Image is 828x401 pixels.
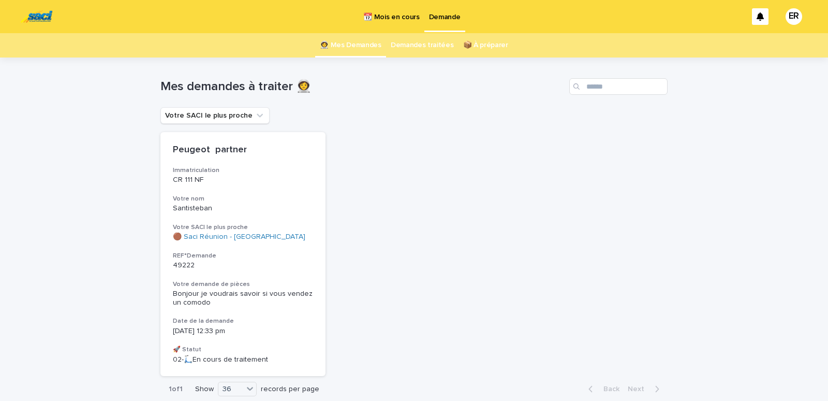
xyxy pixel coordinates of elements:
span: Back [597,385,619,393]
span: Bonjour je voudrais savoir si vous vendez un comodo [173,290,315,306]
h3: Votre nom [173,195,313,203]
p: [DATE] 12:33 pm [173,327,313,336]
input: Search [569,78,668,95]
button: Back [580,384,624,394]
p: 02-🛴En cours de traitement [173,355,313,364]
p: 49222 [173,261,313,270]
p: CR 111 NF [173,176,313,184]
div: 36 [218,384,243,395]
h3: Date de la demande [173,317,313,325]
h3: Immatriculation [173,166,313,175]
span: Next [628,385,650,393]
div: ER [786,8,802,25]
h3: Votre demande de pièces [173,280,313,289]
a: 👩‍🚀 Mes Demandes [320,33,381,58]
h3: 🚀 Statut [173,346,313,354]
p: Show [195,385,214,394]
h3: REF°Demande [173,252,313,260]
p: records per page [261,385,319,394]
a: Demandes traitées [391,33,454,58]
button: Votre SACI le plus proche [160,107,270,124]
p: Santisteban [173,204,313,213]
img: UC29JcTLQ3GheANZ19ks [21,6,52,27]
h1: Mes demandes à traiter 👩‍🚀 [160,79,565,94]
a: 📦 À préparer [463,33,508,58]
a: 🟤 Saci Réunion - [GEOGRAPHIC_DATA] [173,233,305,241]
h3: Votre SACI le plus proche [173,223,313,232]
button: Next [624,384,668,394]
a: Peugeot partnerImmatriculationCR 111 NFVotre nomSantistebanVotre SACI le plus proche🟤 Saci Réunio... [160,132,326,376]
p: Peugeot partner [173,145,313,156]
